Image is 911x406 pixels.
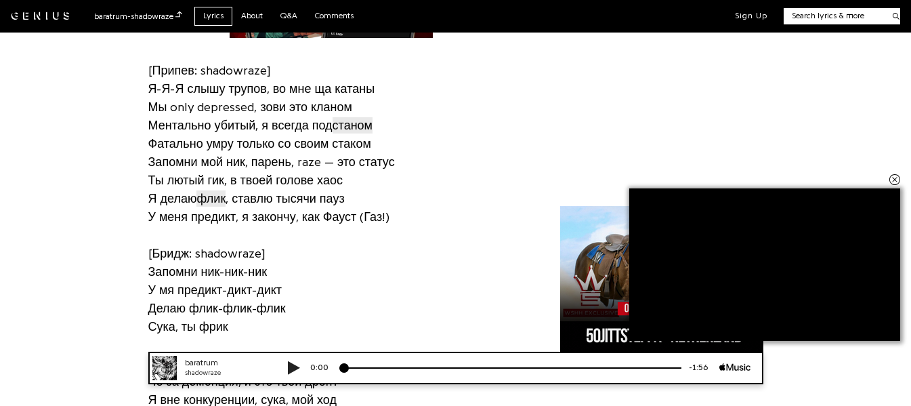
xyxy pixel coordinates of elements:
[194,7,232,25] a: Lyrics
[333,117,373,134] span: станом
[560,206,763,375] iframe: Advertisement
[272,7,306,25] a: Q&A
[306,7,362,25] a: Comments
[735,11,767,22] button: Sign Up
[333,117,373,135] a: станом
[629,188,900,341] iframe: Advertisement
[232,7,272,25] a: About
[94,9,182,22] div: baratrum - shadowraze
[544,10,582,22] div: -1:56
[196,190,226,208] a: флик
[784,10,885,22] input: Search lyrics & more
[196,190,226,207] span: флик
